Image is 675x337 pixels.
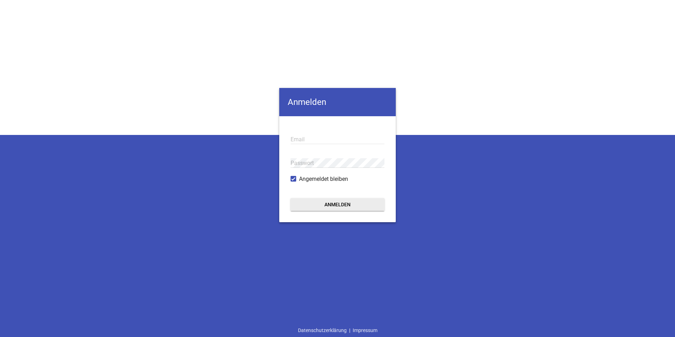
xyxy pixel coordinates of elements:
h4: Anmelden [279,88,396,116]
span: Angemeldet bleiben [299,175,348,183]
div: | [295,324,380,337]
a: Impressum [350,324,380,337]
a: Datenschutzerklärung [295,324,349,337]
button: Anmelden [291,198,384,211]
